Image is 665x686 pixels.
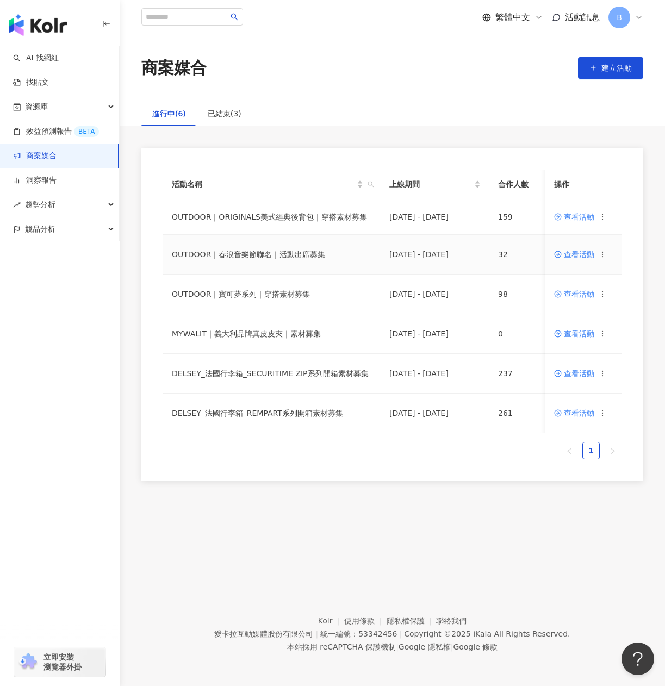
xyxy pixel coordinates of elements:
[554,290,594,298] a: 查看活動
[13,77,49,88] a: 找貼文
[489,275,544,314] td: 98
[163,394,381,433] td: DELSEY_法國行李箱_REMPART系列開箱素材募集
[381,354,489,394] td: [DATE] - [DATE]
[381,199,489,235] td: [DATE] - [DATE]
[554,370,594,377] a: 查看活動
[399,643,451,651] a: Google 隱私權
[381,235,489,275] td: [DATE] - [DATE]
[601,64,632,72] span: 建立活動
[554,251,594,258] a: 查看活動
[561,442,578,459] button: left
[13,53,59,64] a: searchAI 找網紅
[604,442,622,459] button: right
[163,354,381,394] td: DELSEY_法國行李箱_SECURITIME ZIP系列開箱素材募集
[566,448,573,454] span: left
[387,616,437,625] a: 隱私權保護
[231,13,238,21] span: search
[163,314,381,354] td: MYWALIT｜義大利品牌真皮皮夾｜素材募集
[214,629,313,638] div: 愛卡拉互動媒體股份有限公司
[583,442,599,459] a: 1
[545,170,622,199] th: 操作
[489,199,544,235] td: 159
[320,629,397,638] div: 統一編號：53342456
[163,275,381,314] td: OUTDOOR｜寶可夢系列｜穿搭素材募集
[318,616,344,625] a: Kolr
[25,95,48,119] span: 資源庫
[617,11,622,23] span: B
[172,178,355,190] span: 活動名稱
[554,330,594,338] a: 查看活動
[436,616,467,625] a: 聯絡我們
[489,170,544,199] th: 合作人數
[489,314,544,354] td: 0
[163,199,381,235] td: OUTDOOR｜ORIGINALS美式經典後背包｜穿搭素材募集
[451,643,453,651] span: |
[17,653,39,671] img: chrome extension
[396,643,399,651] span: |
[208,108,241,120] div: 已結束(3)
[582,442,600,459] li: 1
[141,57,207,79] div: 商案媒合
[489,394,544,433] td: 261
[399,629,402,638] span: |
[565,12,600,22] span: 活動訊息
[622,643,654,675] iframe: Help Scout Beacon - Open
[489,235,544,275] td: 32
[381,275,489,314] td: [DATE] - [DATE]
[287,640,498,653] span: 本站採用 reCAPTCHA 保護機制
[368,181,374,188] span: search
[152,108,186,120] div: 進行中(6)
[604,442,622,459] li: Next Page
[554,213,594,221] a: 查看活動
[365,176,376,192] span: search
[544,170,633,199] th: 負責人
[489,354,544,394] td: 237
[9,14,67,36] img: logo
[25,192,55,217] span: 趨勢分析
[495,11,530,23] span: 繁體中文
[43,652,82,672] span: 立即安裝 瀏覽器外掛
[554,409,594,417] a: 查看活動
[561,442,578,459] li: Previous Page
[13,175,57,186] a: 洞察報告
[381,394,489,433] td: [DATE] - [DATE]
[404,629,570,638] div: Copyright © 2025 All Rights Reserved.
[389,178,472,190] span: 上線期間
[453,643,498,651] a: Google 條款
[163,170,381,199] th: 活動名稱
[578,57,643,79] button: 建立活動
[381,314,489,354] td: [DATE] - [DATE]
[13,126,99,137] a: 效益預測報告BETA
[13,201,21,209] span: rise
[163,235,381,275] td: OUTDOOR｜春浪音樂節聯名｜活動出席募集
[315,629,318,638] span: |
[13,151,57,161] a: 商案媒合
[344,616,387,625] a: 使用條款
[381,170,489,199] th: 上線期間
[610,448,616,454] span: right
[14,647,105,677] a: chrome extension立即安裝 瀏覽器外掛
[25,217,55,241] span: 競品分析
[473,629,492,638] a: iKala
